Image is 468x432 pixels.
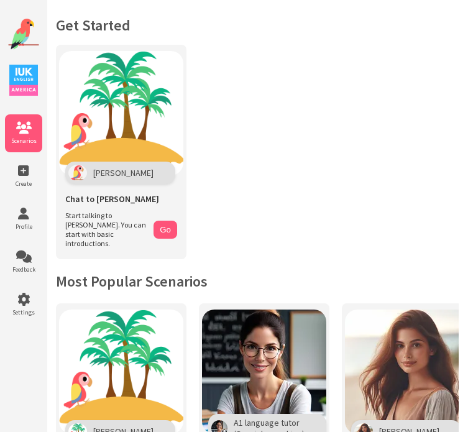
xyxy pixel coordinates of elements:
[5,180,42,188] span: Create
[59,51,183,175] img: Chat with Polly
[65,193,159,205] span: Chat to [PERSON_NAME]
[5,223,42,231] span: Profile
[93,167,154,178] span: [PERSON_NAME]
[5,137,42,145] span: Scenarios
[68,165,87,181] img: Polly
[9,65,38,96] img: IUK Logo
[154,221,177,239] button: Go
[5,308,42,316] span: Settings
[56,272,459,291] h2: Most Popular Scenarios
[56,16,459,35] h1: Get Started
[8,19,39,50] img: Website Logo
[5,265,42,273] span: Feedback
[65,211,147,248] span: Start talking to [PERSON_NAME]. You can start with basic introductions.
